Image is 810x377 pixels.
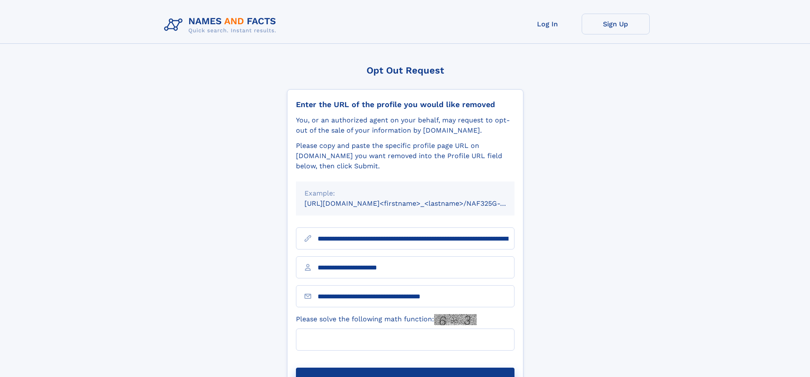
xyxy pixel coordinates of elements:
a: Log In [514,14,582,34]
div: Example: [304,188,506,198]
div: Please copy and paste the specific profile page URL on [DOMAIN_NAME] you want removed into the Pr... [296,141,514,171]
a: Sign Up [582,14,650,34]
div: Enter the URL of the profile you would like removed [296,100,514,109]
div: You, or an authorized agent on your behalf, may request to opt-out of the sale of your informatio... [296,115,514,136]
label: Please solve the following math function: [296,314,477,325]
div: Opt Out Request [287,65,523,76]
img: Logo Names and Facts [161,14,283,37]
small: [URL][DOMAIN_NAME]<firstname>_<lastname>/NAF325G-xxxxxxxx [304,199,531,207]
